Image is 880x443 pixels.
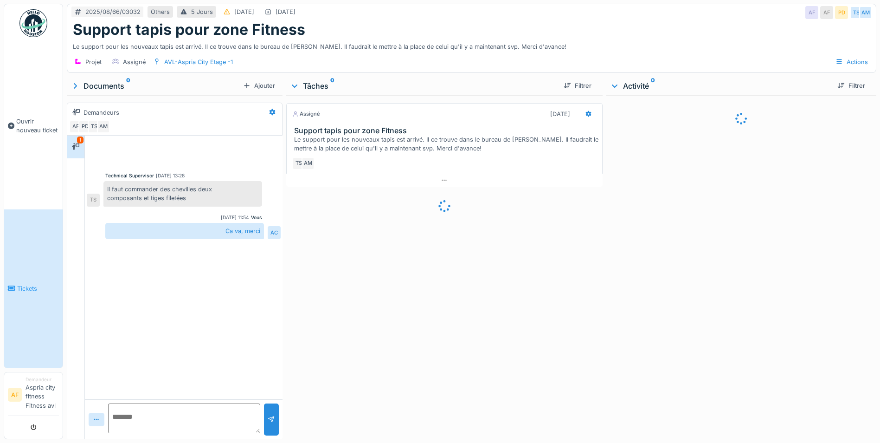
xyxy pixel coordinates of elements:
sup: 0 [330,80,334,91]
div: [DATE] 11:54 [221,214,249,221]
div: [DATE] [550,110,570,118]
div: [DATE] [276,7,295,16]
div: AM [859,6,872,19]
div: TS [850,6,863,19]
div: Filtrer [560,79,595,92]
img: Badge_color-CXgf-gQk.svg [19,9,47,37]
div: Ajouter [239,79,279,92]
div: TS [87,194,100,207]
div: PD [835,6,848,19]
div: TS [292,157,305,170]
span: Ouvrir nouveau ticket [16,117,59,135]
div: Documents [71,80,239,91]
div: AC [268,226,281,239]
div: Activité [610,80,830,91]
div: AF [820,6,833,19]
div: AF [805,6,818,19]
div: Vous [251,214,262,221]
div: AM [97,120,110,133]
div: Demandeur [26,376,59,383]
div: Le support pour les nouveaux tapis est arrivé. Il ce trouve dans le bureau de [PERSON_NAME]. Il f... [294,135,598,153]
a: AF DemandeurAspria city fitness Fitness avl [8,376,59,416]
div: Demandeurs [84,108,119,117]
div: Others [151,7,170,16]
div: Ca va, merci [105,223,264,239]
div: 2025/08/66/03032 [85,7,141,16]
div: Le support pour les nouveaux tapis est arrivé. Il ce trouve dans le bureau de [PERSON_NAME]. Il f... [73,39,870,51]
div: 1 [77,137,84,143]
div: Il faut commander des chevilles deux composants et tiges filetées [103,181,262,206]
div: Tâches [290,80,556,91]
sup: 0 [651,80,655,91]
h1: Support tapis pour zone Fitness [73,21,305,39]
div: AVL-Aspria City Etage -1 [164,58,233,66]
div: Projet [85,58,102,66]
div: AF [69,120,82,133]
div: Technical Supervisor [105,172,154,179]
h3: Support tapis pour zone Fitness [294,126,598,135]
li: AF [8,388,22,402]
div: TS [88,120,101,133]
li: Aspria city fitness Fitness avl [26,376,59,414]
div: PD [78,120,91,133]
a: Ouvrir nouveau ticket [4,42,63,209]
div: Filtrer [834,79,869,92]
div: AM [302,157,315,170]
div: Actions [831,55,872,69]
a: Tickets [4,209,63,368]
div: Assigné [292,110,320,118]
div: 5 Jours [191,7,213,16]
span: Tickets [17,284,59,293]
div: [DATE] [234,7,254,16]
div: [DATE] 13:28 [156,172,185,179]
sup: 0 [126,80,130,91]
div: Assigné [123,58,146,66]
